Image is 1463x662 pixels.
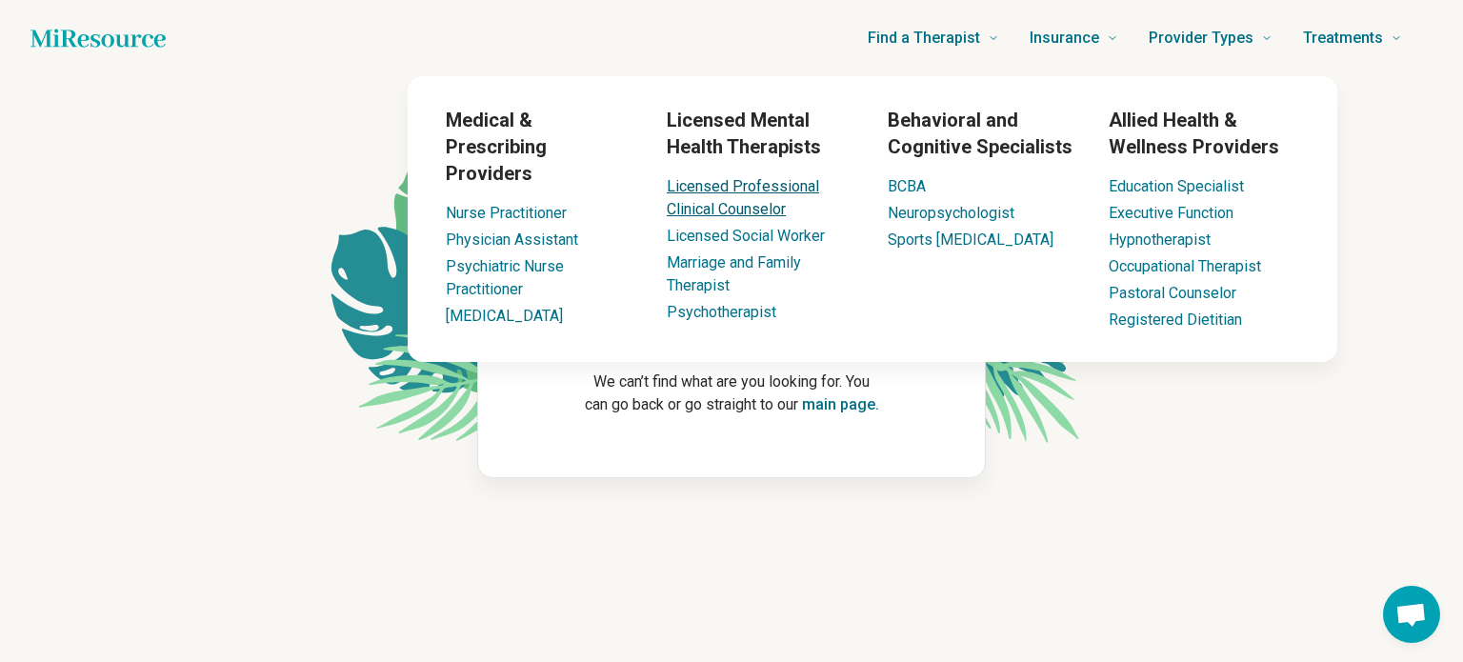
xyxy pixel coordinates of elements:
[667,177,819,218] a: Licensed Professional Clinical Counselor
[446,307,563,325] a: [MEDICAL_DATA]
[1109,284,1236,302] a: Pastoral Counselor
[1030,25,1099,51] span: Insurance
[30,19,166,57] a: Home page
[667,227,825,245] a: Licensed Social Worker
[802,395,879,413] a: main page.
[1109,107,1299,160] h3: Allied Health & Wellness Providers
[1109,257,1261,275] a: Occupational Therapist
[509,371,954,416] p: We can’t find what are you looking for. You can go back or go straight to our
[446,231,578,249] a: Physician Assistant
[667,303,776,321] a: Psychotherapist
[1149,25,1253,51] span: Provider Types
[888,177,926,195] a: BCBA
[868,25,980,51] span: Find a Therapist
[667,107,857,160] h3: Licensed Mental Health Therapists
[1109,204,1233,222] a: Executive Function
[1109,311,1242,329] a: Registered Dietitian
[1109,177,1244,195] a: Education Specialist
[293,76,1452,362] div: Provider Types
[1303,25,1383,51] span: Treatments
[888,231,1053,249] a: Sports [MEDICAL_DATA]
[888,204,1014,222] a: Neuropsychologist
[446,204,567,222] a: Nurse Practitioner
[667,253,801,294] a: Marriage and Family Therapist
[446,257,564,298] a: Psychiatric Nurse Practitioner
[1109,231,1211,249] a: Hypnotherapist
[1383,586,1440,643] div: Open chat
[888,107,1078,160] h3: Behavioral and Cognitive Specialists
[446,107,636,187] h3: Medical & Prescribing Providers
